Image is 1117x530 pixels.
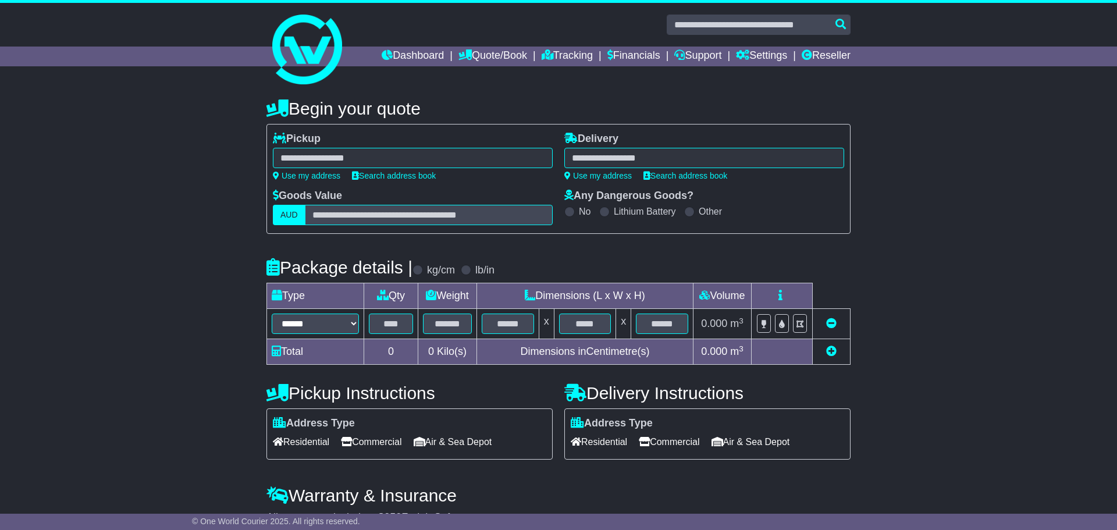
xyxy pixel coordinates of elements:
span: 250 [384,511,401,523]
h4: Delivery Instructions [564,383,851,403]
span: m [730,346,744,357]
span: Residential [571,433,627,451]
label: Pickup [273,133,321,145]
label: Lithium Battery [614,206,676,217]
td: Dimensions in Centimetre(s) [476,339,693,365]
td: Kilo(s) [418,339,477,365]
a: Dashboard [382,47,444,66]
a: Financials [607,47,660,66]
label: Any Dangerous Goods? [564,190,693,202]
span: Air & Sea Depot [414,433,492,451]
span: Residential [273,433,329,451]
td: 0 [364,339,418,365]
a: Quote/Book [458,47,527,66]
label: No [579,206,590,217]
h4: Pickup Instructions [266,383,553,403]
label: kg/cm [427,264,455,277]
a: Add new item [826,346,837,357]
span: Air & Sea Depot [712,433,790,451]
label: AUD [273,205,305,225]
td: Weight [418,283,477,309]
td: Dimensions (L x W x H) [476,283,693,309]
td: x [616,309,631,339]
span: 0.000 [701,346,727,357]
span: Commercial [341,433,401,451]
span: © One World Courier 2025. All rights reserved. [192,517,360,526]
sup: 3 [739,344,744,353]
td: Type [267,283,364,309]
a: Support [674,47,721,66]
a: Use my address [564,171,632,180]
a: Remove this item [826,318,837,329]
label: Address Type [571,417,653,430]
a: Settings [736,47,787,66]
a: Search address book [643,171,727,180]
label: Delivery [564,133,618,145]
label: lb/in [475,264,495,277]
label: Address Type [273,417,355,430]
td: x [539,309,554,339]
span: 0.000 [701,318,727,329]
label: Other [699,206,722,217]
span: Commercial [639,433,699,451]
h4: Warranty & Insurance [266,486,851,505]
div: All our quotes include a $ FreightSafe warranty. [266,511,851,524]
h4: Begin your quote [266,99,851,118]
span: m [730,318,744,329]
a: Reseller [802,47,851,66]
a: Tracking [542,47,593,66]
span: 0 [428,346,434,357]
td: Volume [693,283,751,309]
sup: 3 [739,316,744,325]
a: Use my address [273,171,340,180]
h4: Package details | [266,258,412,277]
label: Goods Value [273,190,342,202]
td: Total [267,339,364,365]
a: Search address book [352,171,436,180]
td: Qty [364,283,418,309]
